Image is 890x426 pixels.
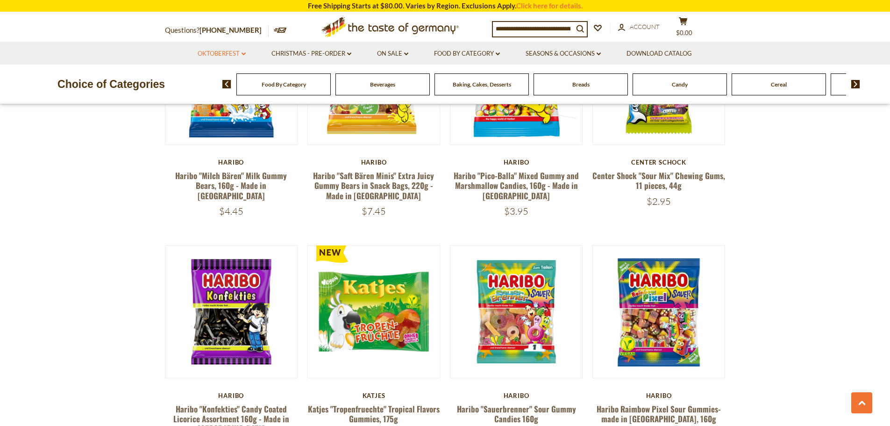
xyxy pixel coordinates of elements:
span: $2.95 [647,195,671,207]
span: $3.95 [504,205,528,217]
a: Candy [672,81,688,88]
img: Haribo Raimbow Pixel Sour Gummies- made in Germany, 160g [593,245,725,378]
a: Download Catalog [627,49,692,59]
a: Haribo Raimbow Pixel Sour Gummies- made in [GEOGRAPHIC_DATA], 160g [597,403,721,425]
a: Seasons & Occasions [526,49,601,59]
a: Breads [572,81,590,88]
a: Haribo "Milch Bären" Milk Gummy Bears, 160g - Made in [GEOGRAPHIC_DATA] [175,170,287,202]
a: Baking, Cakes, Desserts [453,81,511,88]
a: Cereal [771,81,787,88]
a: Center Shock "Sour Mix" Chewing Gums, 11 pieces, 44g [592,170,725,191]
span: $4.45 [219,205,243,217]
a: Haribo "Pico-Balla" Mixed Gummy and Marshmallow Candies, 160g - Made in [GEOGRAPHIC_DATA] [454,170,579,202]
a: Click here for details. [516,1,583,10]
div: Katjes [307,392,441,399]
p: Questions? [165,24,269,36]
div: Haribo [450,159,583,166]
a: Haribo "Sauerbrenner" Sour Gummy Candies 160g [457,403,576,425]
div: Haribo [450,392,583,399]
div: Haribo [592,392,726,399]
a: Oktoberfest [198,49,246,59]
span: $7.45 [362,205,386,217]
img: Haribo "Konfekties" Candy Coated Licorice Assortment 160g - Made in Germany [165,245,298,378]
a: Haribo "Saft Bären Minis" Extra Juicy Gummy Bears in Snack Bags, 220g - Made in [GEOGRAPHIC_DATA] [313,170,434,202]
a: Katjes "Tropenfruechte" Tropical Flavors Gummies, 175g [308,403,440,425]
a: Food By Category [262,81,306,88]
div: Center Schock [592,159,726,166]
img: Katjes "Tropenfruechte" Tropical Flavors Gummies, 175g [308,245,440,378]
span: $0.00 [676,29,692,36]
button: $0.00 [669,17,698,40]
a: On Sale [377,49,408,59]
span: Account [630,23,660,30]
a: Food By Category [434,49,500,59]
a: Account [618,22,660,32]
div: Haribo [165,392,298,399]
a: Beverages [370,81,395,88]
img: Haribo "Sauerbrenner" Sour Gummy Candies 160g [450,245,583,378]
a: Christmas - PRE-ORDER [271,49,351,59]
a: [PHONE_NUMBER] [199,26,262,34]
div: Haribo [165,159,298,166]
div: Haribo [307,159,441,166]
img: previous arrow [222,80,231,88]
img: next arrow [851,80,860,88]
